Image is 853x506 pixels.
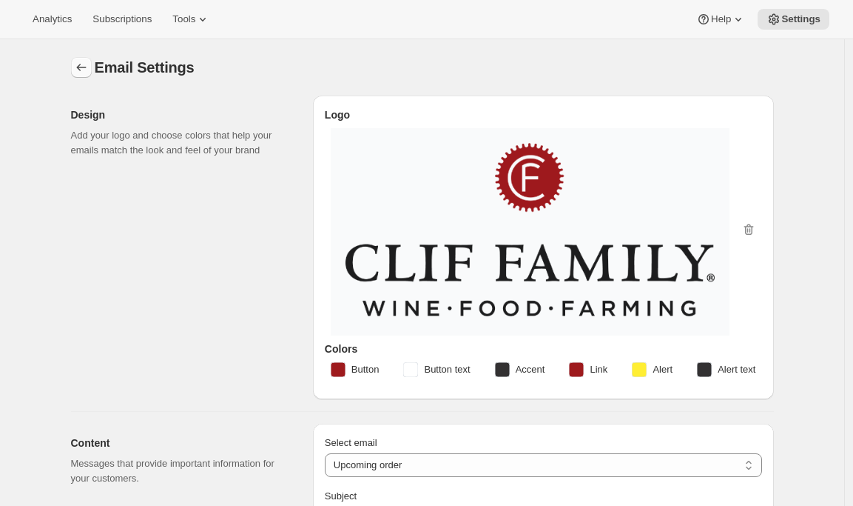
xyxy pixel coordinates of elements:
[325,342,762,356] h3: Colors
[718,362,755,377] span: Alert text
[560,358,616,382] button: Link
[172,13,195,25] span: Tools
[24,9,81,30] button: Analytics
[92,13,152,25] span: Subscriptions
[322,358,388,382] button: Button
[84,9,161,30] button: Subscriptions
[590,362,607,377] span: Link
[688,358,764,382] button: Alert text
[71,436,289,450] h2: Content
[711,13,731,25] span: Help
[758,9,829,30] button: Settings
[71,456,289,486] p: Messages that provide important information for your customers.
[325,490,357,502] span: Subject
[71,128,289,158] p: Add your logo and choose colors that help your emails match the look and feel of your brand
[325,107,762,122] h3: Logo
[781,13,820,25] span: Settings
[71,57,92,78] button: Settings
[687,9,755,30] button: Help
[345,143,715,316] img: CFW_WineFoodFarm_Logo_704 - PNG.png
[394,358,479,382] button: Button text
[163,9,219,30] button: Tools
[325,437,377,448] span: Select email
[623,358,681,382] button: Alert
[95,59,195,76] span: Email Settings
[653,362,672,377] span: Alert
[424,362,470,377] span: Button text
[486,358,554,382] button: Accent
[516,362,545,377] span: Accent
[33,13,72,25] span: Analytics
[71,107,289,122] h2: Design
[351,362,380,377] span: Button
